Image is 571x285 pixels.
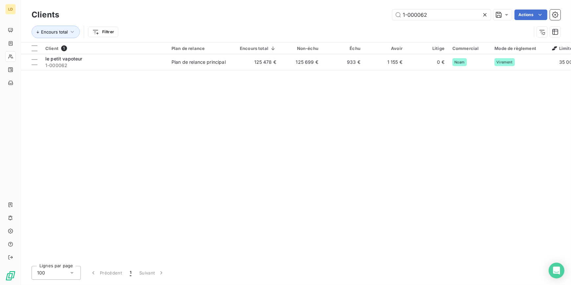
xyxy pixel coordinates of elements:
td: 125 699 € [280,54,322,70]
div: Avoir [368,46,402,51]
span: Noam [454,60,465,64]
div: Mode de règlement [494,46,544,51]
button: Actions [514,10,547,20]
td: 125 478 € [236,54,280,70]
div: Plan de relance principal [171,59,226,65]
button: Filtrer [88,27,118,37]
h3: Clients [32,9,59,21]
span: le petit vapoteur [45,56,82,61]
td: 933 € [322,54,364,70]
td: 0 € [406,54,448,70]
input: Rechercher [392,10,491,20]
div: LD [5,4,16,14]
span: 100 [37,270,45,276]
td: 1 155 € [364,54,406,70]
button: Précédent [86,266,126,280]
div: Open Intercom Messenger [549,263,564,278]
div: Non-échu [284,46,318,51]
img: Logo LeanPay [5,271,16,281]
div: Plan de relance [171,46,232,51]
div: Commercial [452,46,487,51]
div: Litige [410,46,445,51]
span: 1-000062 [45,62,164,69]
button: 1 [126,266,135,280]
button: Suivant [135,266,169,280]
span: Client [45,46,58,51]
span: 1 [61,45,67,51]
span: Virement [496,60,513,64]
div: Encours total [240,46,276,51]
div: Échu [326,46,360,51]
button: Encours total [32,26,80,38]
span: 1 [130,270,131,276]
span: Encours total [41,29,68,35]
